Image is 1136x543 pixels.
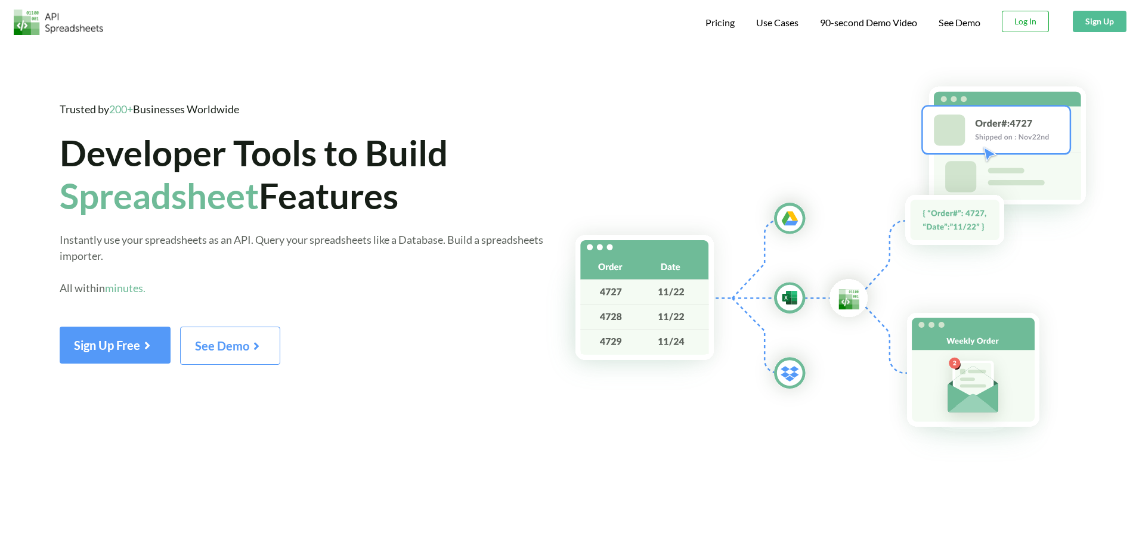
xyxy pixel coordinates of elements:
[545,66,1136,463] img: Hero Spreadsheet Flow
[939,17,980,29] a: See Demo
[180,327,280,365] button: See Demo
[60,233,543,294] span: Instantly use your spreadsheets as an API. Query your spreadsheets like a Database. Build a sprea...
[180,343,280,353] a: See Demo
[820,18,917,27] span: 90-second Demo Video
[60,103,239,116] span: Trusted by Businesses Worldwide
[14,10,103,35] img: Logo.png
[1073,11,1126,32] button: Sign Up
[74,338,156,352] span: Sign Up Free
[60,327,171,364] button: Sign Up Free
[60,131,448,217] span: Developer Tools to Build Features
[756,17,798,28] span: Use Cases
[60,174,259,217] span: Spreadsheet
[109,103,133,116] span: 200+
[705,17,735,28] span: Pricing
[195,339,265,353] span: See Demo
[1002,11,1049,32] button: Log In
[105,281,146,294] span: minutes.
